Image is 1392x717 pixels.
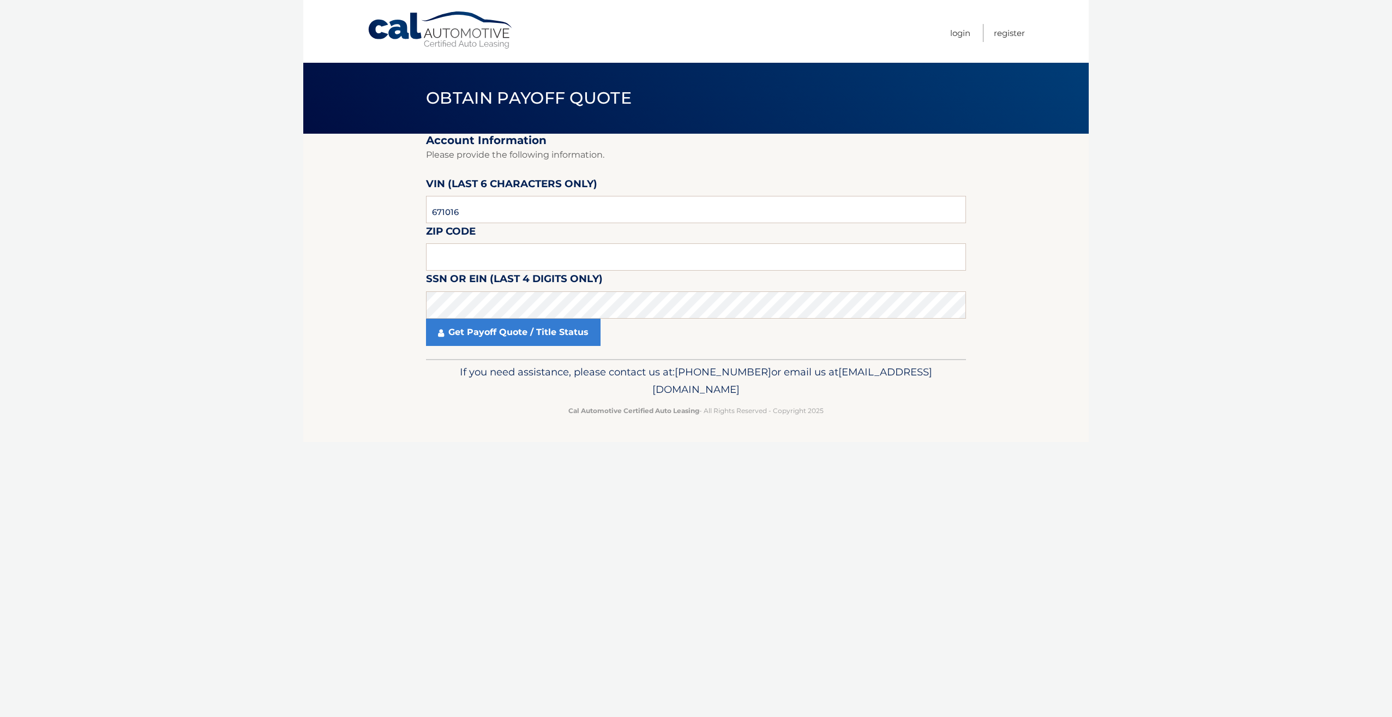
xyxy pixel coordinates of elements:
[426,147,966,163] p: Please provide the following information.
[367,11,514,50] a: Cal Automotive
[675,366,771,378] span: [PHONE_NUMBER]
[568,407,699,415] strong: Cal Automotive Certified Auto Leasing
[426,319,601,346] a: Get Payoff Quote / Title Status
[994,24,1025,42] a: Register
[426,271,603,291] label: SSN or EIN (last 4 digits only)
[433,405,959,416] p: - All Rights Reserved - Copyright 2025
[426,176,597,196] label: VIN (last 6 characters only)
[426,88,632,108] span: Obtain Payoff Quote
[433,363,959,398] p: If you need assistance, please contact us at: or email us at
[426,223,476,243] label: Zip Code
[426,134,966,147] h2: Account Information
[950,24,970,42] a: Login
